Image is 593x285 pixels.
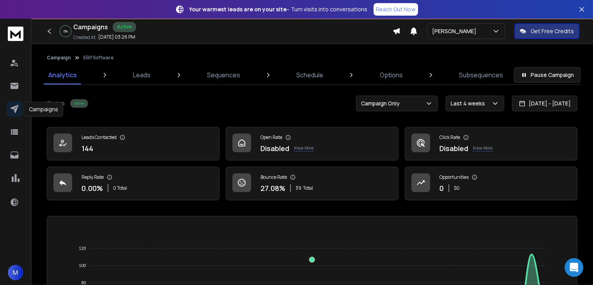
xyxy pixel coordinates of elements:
[439,134,460,141] p: Click Rate
[8,27,23,41] img: logo
[113,22,136,32] div: Active
[47,167,219,200] a: Reply Rate0.00%0 Total
[294,145,313,151] p: Know More
[454,66,508,84] a: Subsequences
[226,127,398,160] a: Open RateDisabledKnow More
[260,174,287,180] p: Bounce Rate
[79,263,86,268] tspan: 100
[128,66,155,84] a: Leads
[439,183,444,194] p: 0
[459,70,503,80] p: Subsequences
[375,66,407,84] a: Options
[48,70,77,80] p: Analytics
[98,34,135,40] p: [DATE] 03:26 PM
[44,66,81,84] a: Analytics
[8,265,23,280] button: M
[296,70,323,80] p: Schedule
[260,183,285,194] p: 27.08 %
[70,99,88,108] div: Active
[451,100,488,107] p: Last 4 weeks
[376,5,416,13] p: Reach Out Now
[133,70,150,80] p: Leads
[113,185,127,191] p: 0 Total
[296,185,301,191] span: 39
[292,66,328,84] a: Schedule
[531,27,574,35] p: Get Free Credits
[432,27,480,35] p: [PERSON_NAME]
[47,100,65,107] p: Status:
[514,67,581,83] button: Pause Campaign
[81,183,103,194] p: 0.00 %
[83,55,113,61] p: ERP Software
[405,127,577,160] a: Click RateDisabledKnow More
[73,34,97,41] p: Created At:
[512,96,577,111] button: [DATE] - [DATE]
[260,143,289,154] p: Disabled
[47,55,71,61] button: Campaign
[81,143,93,154] p: 144
[473,145,492,151] p: Know More
[81,134,117,141] p: Leads Contacted
[303,185,313,191] span: Total
[565,258,583,277] div: Open Intercom Messenger
[514,23,579,39] button: Get Free Credits
[405,167,577,200] a: Opportunities0$0
[189,5,367,13] p: – Turn visits into conversations
[380,70,403,80] p: Options
[64,29,68,34] p: 0 %
[361,100,403,107] p: Campaign Only
[374,3,418,16] a: Reach Out Now
[24,102,63,117] div: Campaigns
[73,22,108,32] h1: Campaigns
[439,174,469,180] p: Opportunities
[226,167,398,200] a: Bounce Rate27.08%39Total
[260,134,282,141] p: Open Rate
[189,5,287,13] strong: Your warmest leads are on your site
[79,246,86,251] tspan: 120
[439,143,468,154] p: Disabled
[202,66,245,84] a: Sequences
[81,280,86,285] tspan: 80
[47,127,219,160] a: Leads Contacted144
[454,185,460,191] p: $ 0
[207,70,240,80] p: Sequences
[81,174,104,180] p: Reply Rate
